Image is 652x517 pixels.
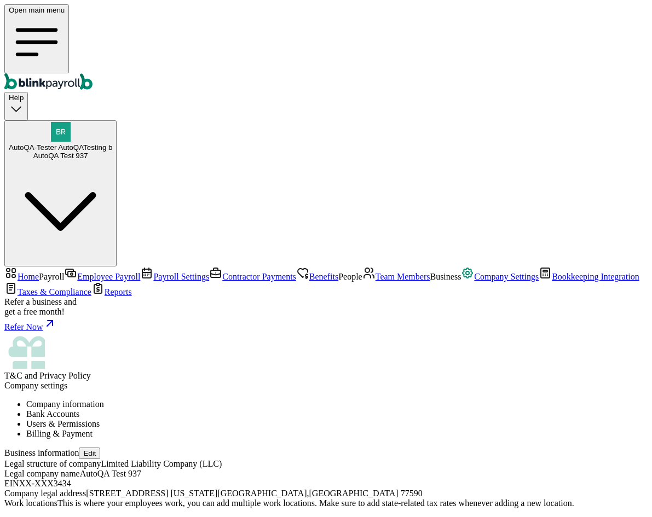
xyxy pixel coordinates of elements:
span: Team Members [376,272,430,281]
li: Bank Accounts [26,409,648,419]
a: Contractor Payments [209,272,296,281]
div: AutoQA Test 937 [9,152,112,160]
a: Employee Payroll [64,272,140,281]
span: Legal company name [4,469,80,478]
a: Company Settings [461,272,539,281]
a: Team Members [362,272,430,281]
span: Company legal address [4,489,86,498]
a: Refer Now [4,317,648,332]
span: Employee Payroll [77,272,140,281]
div: Refer a business and get a free month! [4,297,648,317]
a: Reports [91,287,132,297]
span: Limited Liability Company (LLC) [101,459,222,468]
a: Bookkeeping Integration [539,272,639,281]
span: and [4,371,91,380]
span: Taxes & Compliance [18,287,91,297]
li: Billing & Payment [26,429,648,439]
li: Company information [26,399,648,409]
span: Work locations [4,498,57,508]
span: People [338,272,362,281]
span: Legal structure of company [4,459,101,468]
span: T&C [4,371,22,380]
span: Business information [4,448,79,457]
nav: Sidebar [4,266,648,381]
a: Payroll Settings [140,272,209,281]
li: Users & Permissions [26,419,648,429]
button: Edit [79,448,100,459]
button: AutoQA-Tester AutoQATesting bAutoQA Test 937 [4,120,117,266]
button: Help [4,92,28,120]
button: Open main menu [4,4,69,73]
span: Home [18,272,39,281]
span: This is where your employees work, you can add multiple work locations. Make sure to add state-re... [57,498,574,508]
iframe: Chat Widget [597,464,652,517]
span: Privacy Policy [39,371,91,380]
span: AutoQA-Tester AutoQATesting b [9,143,112,152]
span: Payroll Settings [153,272,209,281]
span: Payroll [39,272,64,281]
span: Reports [105,287,132,297]
span: XX-XXX3434 [19,479,71,488]
a: Home [4,272,39,281]
span: Contractor Payments [222,272,296,281]
span: EIN [4,479,19,488]
nav: Global [4,4,648,92]
span: AutoQA Test 937 [80,469,141,478]
span: Company settings [4,381,67,390]
span: Benefits [309,272,338,281]
span: Business [430,272,461,281]
span: Bookkeeping Integration [552,272,639,281]
a: Taxes & Compliance [4,287,91,297]
span: Company Settings [474,272,539,281]
span: Open main menu [9,6,65,14]
a: Benefits [296,272,338,281]
span: Help [9,94,24,102]
span: [STREET_ADDRESS] [US_STATE][GEOGRAPHIC_DATA] , [GEOGRAPHIC_DATA] 77590 [86,489,422,498]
